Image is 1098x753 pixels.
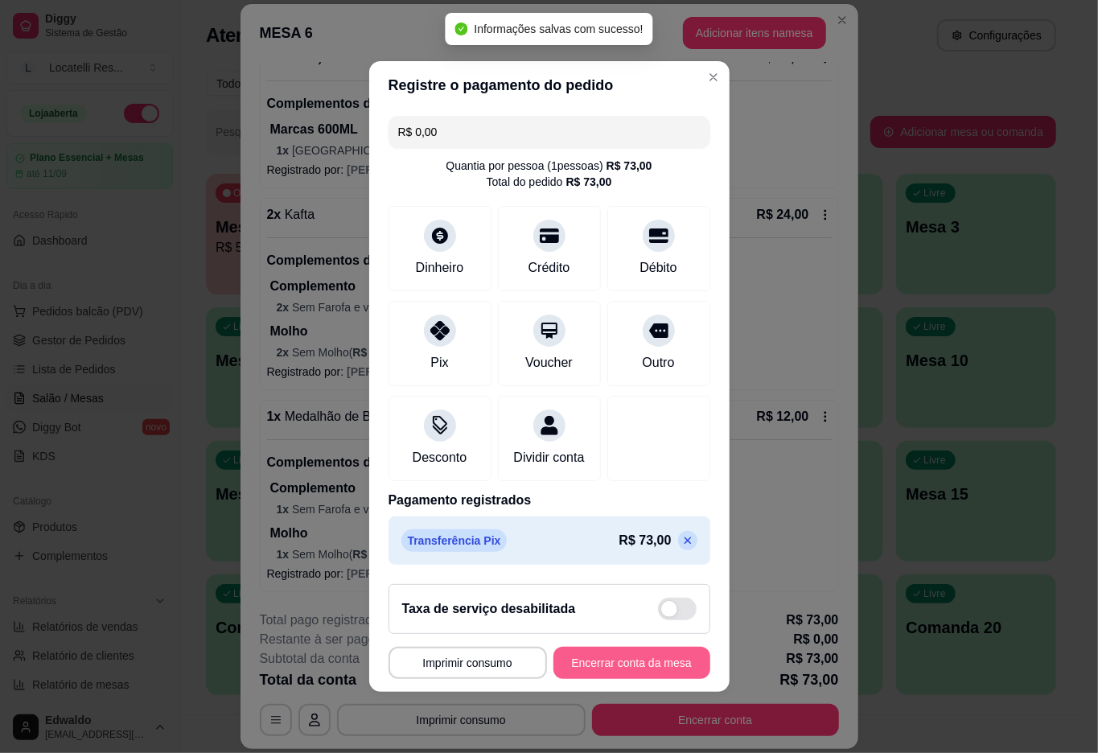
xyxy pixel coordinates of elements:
[487,174,612,190] div: Total do pedido
[369,61,730,109] header: Registre o pagamento do pedido
[389,491,710,510] p: Pagamento registrados
[398,116,701,148] input: Ex.: hambúrguer de cordeiro
[642,353,674,372] div: Outro
[701,64,726,90] button: Close
[389,647,547,679] button: Imprimir consumo
[401,529,508,552] p: Transferência Pix
[413,448,467,467] div: Desconto
[528,258,570,278] div: Crédito
[402,599,576,619] h2: Taxa de serviço desabilitada
[525,353,573,372] div: Voucher
[513,448,584,467] div: Dividir conta
[430,353,448,372] div: Pix
[474,23,643,35] span: Informações salvas com sucesso!
[566,174,612,190] div: R$ 73,00
[607,158,652,174] div: R$ 73,00
[553,647,710,679] button: Encerrar conta da mesa
[416,258,464,278] div: Dinheiro
[454,23,467,35] span: check-circle
[639,258,676,278] div: Débito
[619,531,672,550] p: R$ 73,00
[446,158,652,174] div: Quantia por pessoa ( 1 pessoas)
